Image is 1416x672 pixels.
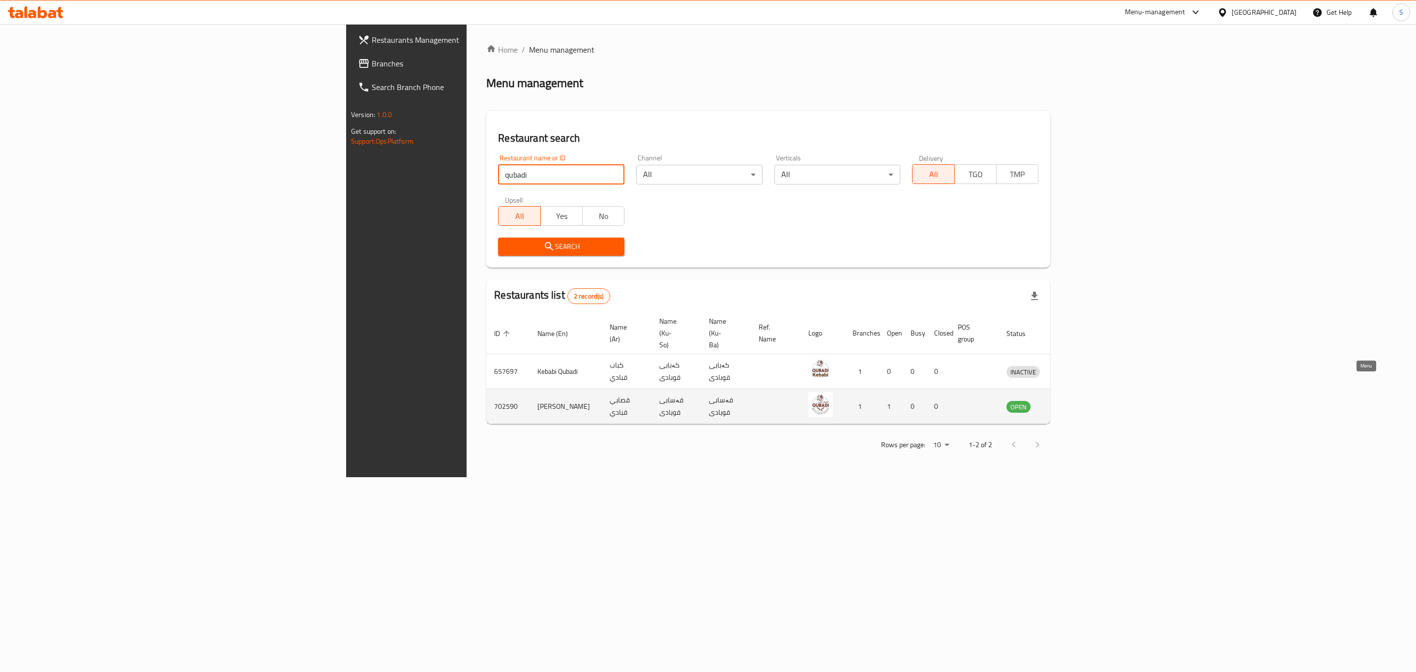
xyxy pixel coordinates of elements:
span: Name (Ku-Ba) [709,315,739,351]
td: قەسابی قوبادی [701,389,751,424]
span: Status [1006,328,1038,339]
div: Menu-management [1125,6,1185,18]
input: Search for restaurant name or ID.. [498,165,624,184]
td: 0 [926,389,950,424]
span: Branches [372,58,575,69]
button: Search [498,238,624,256]
button: All [912,164,954,184]
td: 0 [903,354,926,389]
span: 2 record(s) [568,292,610,301]
th: Busy [903,312,926,354]
span: All [916,167,950,182]
td: 1 [845,354,879,389]
span: Get support on: [351,125,396,138]
span: Name (Ku-So) [659,315,689,351]
span: Name (Ar) [610,321,640,345]
td: کەبابی قوبادی [701,354,751,389]
label: Upsell [505,196,523,203]
img: Kebabi Qubadi [808,357,833,382]
th: Closed [926,312,950,354]
p: 1-2 of 2 [969,439,992,451]
span: TGO [959,167,993,182]
td: قەسابی قوبادی [651,389,701,424]
span: Yes [545,209,579,223]
td: کەبابی قوبادی [651,354,701,389]
a: Branches [350,52,583,75]
td: 0 [926,354,950,389]
span: ID [494,328,513,339]
td: 0 [879,354,903,389]
span: Restaurants Management [372,34,575,46]
div: Export file [1023,284,1046,308]
td: 1 [845,389,879,424]
span: S [1399,7,1403,18]
span: INACTIVE [1006,367,1040,378]
td: قصابي قبادي [602,389,651,424]
h2: Restaurants list [494,288,610,304]
span: OPEN [1006,401,1031,413]
span: Search [506,241,617,253]
span: POS group [958,321,987,345]
th: Logo [800,312,845,354]
div: Total records count [567,288,610,304]
button: TGO [954,164,997,184]
h2: Restaurant search [498,131,1038,146]
p: Rows per page: [881,439,925,451]
div: [GEOGRAPHIC_DATA] [1232,7,1297,18]
button: Yes [540,206,583,226]
span: Version: [351,108,375,121]
td: 1 [879,389,903,424]
td: كباب قبادي [602,354,651,389]
div: Rows per page: [929,438,953,453]
span: Search Branch Phone [372,81,575,93]
label: Delivery [919,154,944,161]
span: TMP [1001,167,1034,182]
button: No [582,206,624,226]
span: All [502,209,536,223]
nav: breadcrumb [486,44,1050,56]
button: All [498,206,540,226]
table: enhanced table [486,312,1086,424]
a: Restaurants Management [350,28,583,52]
img: Qasabi Qubadi [808,392,833,417]
span: 1.0.0 [377,108,392,121]
span: Ref. Name [759,321,789,345]
a: Search Branch Phone [350,75,583,99]
div: All [636,165,763,184]
td: 0 [903,389,926,424]
span: Name (En) [537,328,581,339]
button: TMP [996,164,1038,184]
th: Branches [845,312,879,354]
th: Open [879,312,903,354]
a: Support.OpsPlatform [351,135,413,148]
span: No [587,209,620,223]
div: All [774,165,901,184]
